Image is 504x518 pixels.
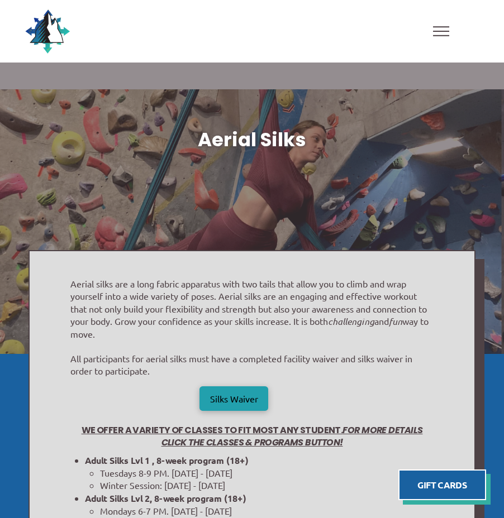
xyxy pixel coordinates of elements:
[85,454,249,466] strong: Adult Silks Lvl 1 , 8-week program (18+)
[70,277,434,340] p: Aerial silks are a long fabric apparatus with two tails that allow you to climb and wrap yourself...
[100,505,434,517] li: Mondays 6-7 PM. [DATE] - [DATE]
[85,492,246,504] strong: Adult Silks Lvl 2, 8-week program (18+)
[25,127,479,154] h1: Aerial Silks
[210,394,258,403] span: Silks Waiver
[389,315,402,327] em: fun
[100,467,434,479] li: Tuesdays 8-9 PM. [DATE] - [DATE]
[25,9,70,54] img: North Wall Logo
[429,19,454,44] div: Toggle Off Canvas Content
[100,479,434,491] li: Winter Session: [DATE] - [DATE]
[199,386,268,411] a: Silks Waiver
[82,424,423,449] span: We offer a variety of classes to fit most any student.
[70,352,434,377] p: All participants for aerial silks must have a completed facility waiver and silks waiver in order...
[328,315,374,327] em: challenging
[161,424,423,449] em: For more details click the Classes & Programs button!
